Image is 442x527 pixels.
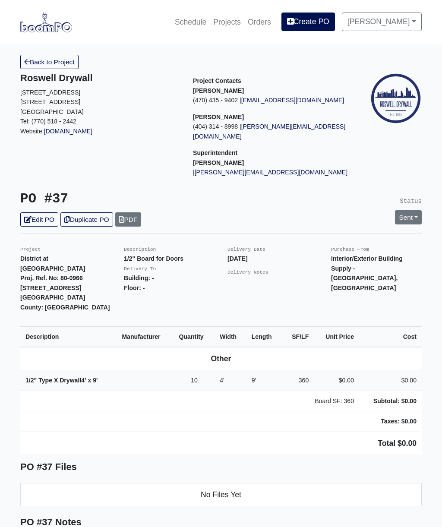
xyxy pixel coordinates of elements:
span: x [88,377,91,384]
a: [PERSON_NAME][EMAIL_ADDRESS][DOMAIN_NAME] [195,169,347,176]
p: Interior/Exterior Building Supply - [GEOGRAPHIC_DATA], [GEOGRAPHIC_DATA] [331,254,422,293]
td: Subtotal: $0.00 [359,391,422,411]
strong: [PERSON_NAME] [193,114,244,120]
strong: [DATE] [227,255,248,262]
h5: PO #37 Files [20,461,422,473]
a: Projects [210,13,244,32]
a: Create PO [281,13,335,31]
p: (404) 314 - 8998 | [193,122,353,141]
th: Unit Price [314,326,359,347]
p: (470) 435 - 9402 | [193,95,353,105]
a: [PERSON_NAME][EMAIL_ADDRESS][DOMAIN_NAME] [193,123,345,140]
a: [PERSON_NAME] [342,13,422,31]
h3: PO #37 [20,191,215,207]
a: Orders [244,13,275,32]
a: Duplicate PO [60,212,113,227]
strong: [STREET_ADDRESS] [20,284,82,291]
strong: Floor: - [124,284,145,291]
small: Project [20,247,41,252]
a: [EMAIL_ADDRESS][DOMAIN_NAME] [241,97,344,104]
li: No Files Yet [20,483,422,506]
small: Purchase From [331,247,369,252]
span: Board SF: 360 [315,398,354,404]
div: Website: [20,73,180,136]
strong: 1/2" Board for Doors [124,255,183,262]
td: 360 [282,370,314,391]
a: Edit PO [20,212,58,227]
a: Schedule [171,13,210,32]
strong: [PERSON_NAME] [193,159,244,166]
small: Delivery Notes [227,270,268,275]
span: 4' [220,377,224,384]
a: PDF [115,212,142,227]
strong: [PERSON_NAME] [193,87,244,94]
th: Cost [359,326,422,347]
th: Manufacturer [117,326,174,347]
th: Description [20,326,117,347]
a: Sent [395,210,422,224]
a: Back to Project [20,55,79,69]
span: 9' [252,377,256,384]
strong: Proj. Ref. No: 80-0966 [20,275,83,281]
td: Taxes: $0.00 [359,411,422,432]
span: Superintendent [193,149,237,156]
td: 10 [174,370,215,391]
p: [GEOGRAPHIC_DATA] [20,107,180,117]
strong: 1/2" Type X Drywall [25,377,98,384]
span: Project Contacts [193,77,241,84]
span: 4' [81,377,86,384]
th: SF/LF [282,326,314,347]
strong: [GEOGRAPHIC_DATA] [20,294,85,301]
p: | [193,167,353,177]
th: Length [246,326,282,347]
th: Width [215,326,246,347]
h5: Roswell Drywall [20,73,180,84]
td: $0.00 [359,370,422,391]
td: $0.00 [314,370,359,391]
p: [STREET_ADDRESS] [20,97,180,107]
small: Delivery To [124,266,156,271]
span: 9' [93,377,98,384]
p: Tel: (770) 518 - 2442 [20,117,180,126]
small: Delivery Date [227,247,265,252]
b: Other [211,354,231,363]
th: Quantity [174,326,215,347]
a: [DOMAIN_NAME] [44,128,93,135]
p: [STREET_ADDRESS] [20,88,180,98]
img: boomPO [20,12,72,32]
small: Description [124,247,156,252]
strong: County: [GEOGRAPHIC_DATA] [20,304,110,311]
td: Total $0.00 [20,432,422,454]
small: Status [400,198,422,205]
strong: District at [GEOGRAPHIC_DATA] [20,255,85,272]
strong: Building: - [124,275,154,281]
